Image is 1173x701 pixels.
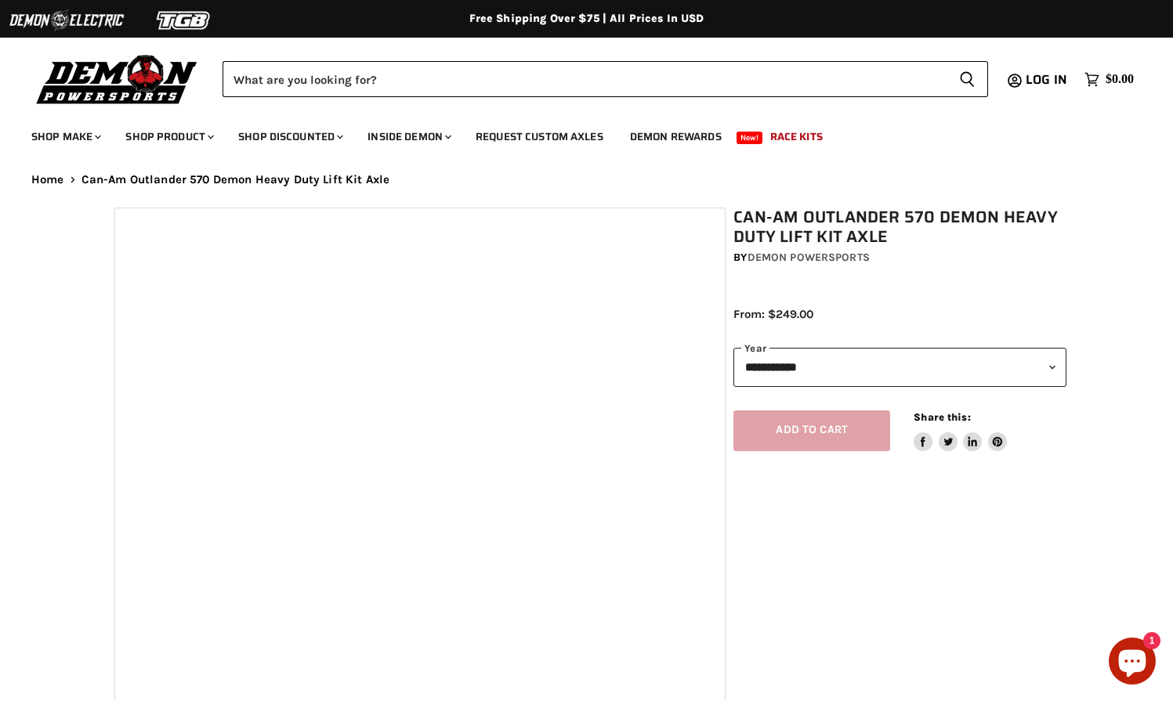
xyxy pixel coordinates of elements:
[223,61,947,97] input: Search
[733,249,1066,266] div: by
[1104,638,1160,688] inbox-online-store-chat: Shopify online store chat
[125,5,243,35] img: TGB Logo 2
[356,121,461,153] a: Inside Demon
[733,348,1066,386] select: year
[914,410,1007,452] aside: Share this:
[733,208,1066,247] h1: Can-Am Outlander 570 Demon Heavy Duty Lift Kit Axle
[20,121,110,153] a: Shop Make
[618,121,733,153] a: Demon Rewards
[464,121,615,153] a: Request Custom Axles
[31,173,64,186] a: Home
[1026,70,1067,89] span: Log in
[733,307,813,321] span: From: $249.00
[20,114,1130,153] ul: Main menu
[114,121,223,153] a: Shop Product
[1077,68,1142,91] a: $0.00
[81,173,390,186] span: Can-Am Outlander 570 Demon Heavy Duty Lift Kit Axle
[914,411,970,423] span: Share this:
[223,61,988,97] form: Product
[1019,73,1077,87] a: Log in
[8,5,125,35] img: Demon Electric Logo 2
[737,132,763,144] span: New!
[226,121,353,153] a: Shop Discounted
[748,251,870,264] a: Demon Powersports
[758,121,834,153] a: Race Kits
[1106,72,1134,87] span: $0.00
[947,61,988,97] button: Search
[31,51,203,107] img: Demon Powersports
